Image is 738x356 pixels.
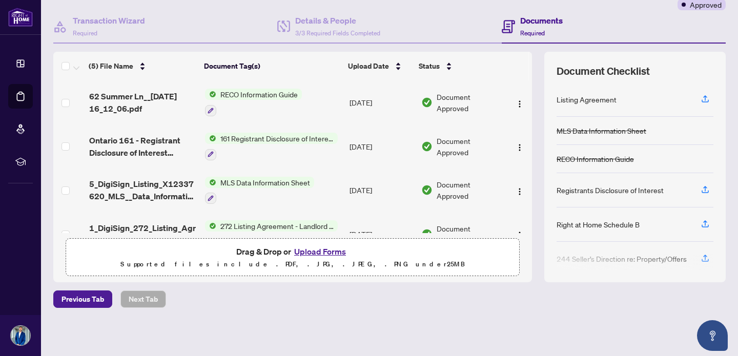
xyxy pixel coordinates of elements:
button: Status IconRECO Information Guide [205,89,302,116]
img: logo [8,8,33,27]
img: Status Icon [205,89,216,100]
th: Status [415,52,504,80]
span: Document Approved [437,223,503,245]
h4: Transaction Wizard [73,14,145,27]
button: Open asap [697,320,728,351]
img: Document Status [421,184,433,196]
div: 244 Seller’s Direction re: Property/Offers [557,253,687,264]
img: Profile Icon [11,326,30,345]
img: Status Icon [205,220,216,232]
h4: Documents [520,14,563,27]
span: Document Checklist [557,64,650,78]
button: Logo [511,138,528,155]
div: RECO Information Guide [557,153,634,164]
span: 62 Summer Ln__[DATE] 16_12_06.pdf [89,90,197,115]
button: Next Tab [120,290,166,308]
button: Status IconMLS Data Information Sheet [205,177,314,204]
img: Status Icon [205,133,216,144]
span: Document Approved [437,91,503,114]
img: Logo [516,187,524,196]
span: Drag & Drop or [236,245,349,258]
span: Status [419,60,440,72]
span: 5_DigiSign_Listing_X12337620_MLS__Data_Information_Form.pdf [89,178,197,202]
span: RECO Information Guide [216,89,302,100]
img: Logo [516,143,524,152]
div: Registrants Disclosure of Interest [557,184,664,196]
div: Right at Home Schedule B [557,219,640,230]
span: Drag & Drop orUpload FormsSupported files include .PDF, .JPG, .JPEG, .PNG under25MB [66,239,519,277]
th: Upload Date [344,52,415,80]
button: Status Icon272 Listing Agreement - Landlord Designated Representation Agreement Authority to Offe... [205,220,338,248]
button: Status Icon161 Registrant Disclosure of Interest - Disposition ofProperty [205,133,338,160]
th: Document Tag(s) [200,52,344,80]
span: MLS Data Information Sheet [216,177,314,188]
span: 3/3 Required Fields Completed [295,29,380,37]
span: 1_DigiSign_272_Listing_Agrmt_Landlord_Designated_Rep_Agrmt_Auth_to_Offer_for_Lease_-_PropTx-[PERS... [89,222,197,246]
button: Upload Forms [291,245,349,258]
span: Document Approved [437,135,503,158]
img: Document Status [421,228,433,240]
span: 272 Listing Agreement - Landlord Designated Representation Agreement Authority to Offer for Lease [216,220,338,232]
span: 161 Registrant Disclosure of Interest - Disposition ofProperty [216,133,338,144]
span: Previous Tab [61,291,104,307]
span: Upload Date [348,60,389,72]
div: Listing Agreement [557,94,617,105]
img: Logo [516,100,524,108]
p: Supported files include .PDF, .JPG, .JPEG, .PNG under 25 MB [72,258,513,270]
button: Logo [511,226,528,242]
button: Logo [511,94,528,111]
td: [DATE] [345,124,417,169]
span: (5) File Name [89,60,133,72]
span: Required [73,29,97,37]
span: Required [520,29,545,37]
h4: Details & People [295,14,380,27]
th: (5) File Name [85,52,200,80]
img: Document Status [421,141,433,152]
img: Status Icon [205,177,216,188]
div: MLS Data Information Sheet [557,125,646,136]
span: Document Approved [437,179,503,201]
button: Logo [511,182,528,198]
td: [DATE] [345,80,417,124]
img: Document Status [421,97,433,108]
td: [DATE] [345,212,417,256]
img: Logo [516,231,524,239]
td: [DATE] [345,169,417,213]
span: Ontario 161 - Registrant Disclosure of Interest Disposition of Property 2 1 EXECUTED EXECUTED.pdf [89,134,197,159]
button: Previous Tab [53,290,112,308]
